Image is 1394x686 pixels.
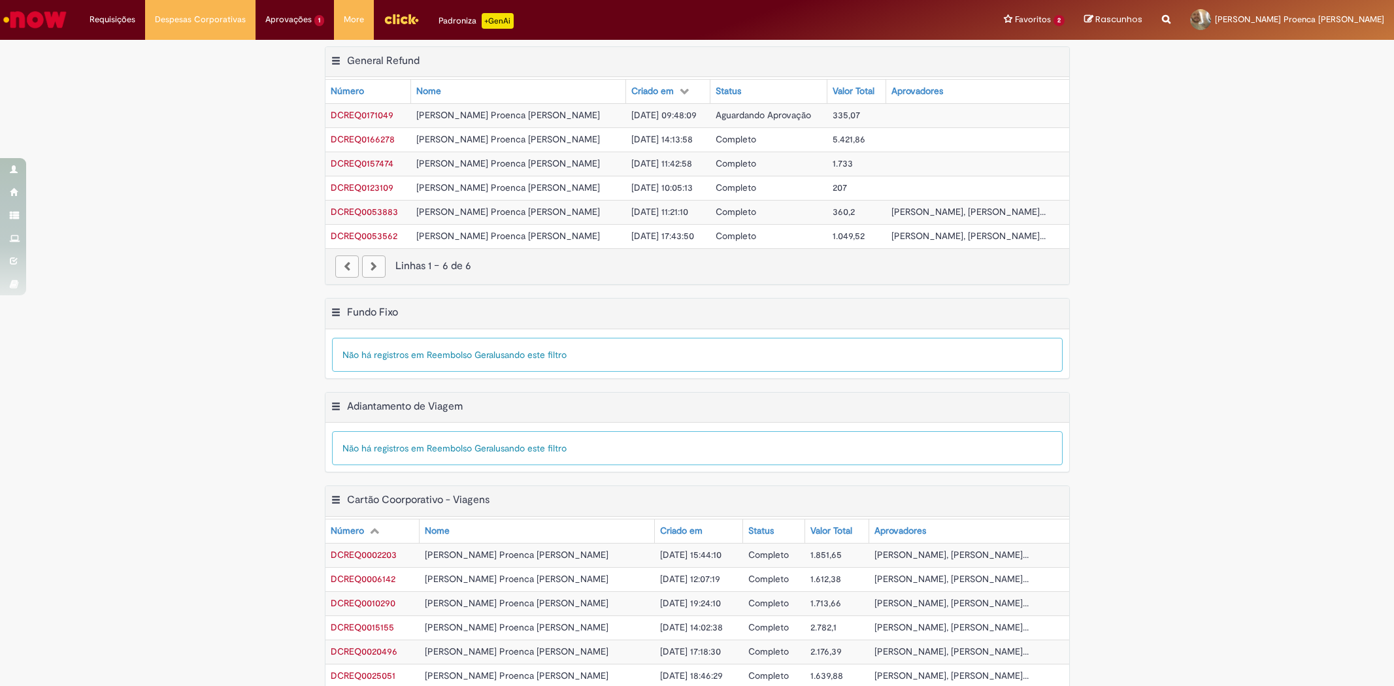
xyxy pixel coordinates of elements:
[874,645,1029,657] span: [PERSON_NAME], [PERSON_NAME]...
[331,573,395,585] span: DCREQ0006142
[416,206,600,218] span: [PERSON_NAME] Proenca [PERSON_NAME]
[631,133,693,145] span: [DATE] 14:13:58
[833,157,853,169] span: 1.733
[425,525,450,538] div: Nome
[660,670,723,681] span: [DATE] 18:46:29
[716,85,741,98] div: Status
[810,525,852,538] div: Valor Total
[833,85,874,98] div: Valor Total
[331,670,395,681] span: DCREQ0025051
[1215,14,1384,25] span: [PERSON_NAME] Proenca [PERSON_NAME]
[748,597,789,609] span: Completo
[347,400,463,413] h2: Adiantamento de Viagem
[810,573,841,585] span: 1.612,38
[631,109,697,121] span: [DATE] 09:48:09
[331,230,397,242] span: DCREQ0053562
[631,230,694,242] span: [DATE] 17:43:50
[439,13,514,29] div: Padroniza
[748,573,789,585] span: Completo
[748,645,789,657] span: Completo
[416,109,600,121] span: [PERSON_NAME] Proenca [PERSON_NAME]
[425,670,608,681] span: [PERSON_NAME] Proenca [PERSON_NAME]
[331,493,341,510] button: Cartão Coorporativo - Viagens Menu de contexto
[331,597,395,609] span: DCREQ0010290
[660,597,721,609] span: [DATE] 19:24:10
[331,54,341,71] button: General Refund Menu de contexto
[331,133,395,145] span: DCREQ0166278
[660,549,722,561] span: [DATE] 15:44:10
[425,597,608,609] span: [PERSON_NAME] Proenca [PERSON_NAME]
[716,133,756,145] span: Completo
[716,109,811,121] span: Aguardando Aprovação
[331,400,341,417] button: Adiantamento de Viagem Menu de contexto
[331,133,395,145] a: Abrir Registro: DCREQ0166278
[331,206,398,218] a: Abrir Registro: DCREQ0053883
[891,85,943,98] div: Aprovadores
[631,182,693,193] span: [DATE] 10:05:13
[660,645,721,657] span: [DATE] 17:18:30
[331,157,393,169] a: Abrir Registro: DCREQ0157474
[347,494,490,507] h2: Cartão Coorporativo - Viagens
[631,206,688,218] span: [DATE] 11:21:10
[265,13,312,26] span: Aprovações
[874,525,926,538] div: Aprovadores
[325,248,1069,284] nav: paginação
[833,206,855,218] span: 360,2
[331,206,398,218] span: DCREQ0053883
[748,549,789,561] span: Completo
[660,525,703,538] div: Criado em
[891,206,1046,218] span: [PERSON_NAME], [PERSON_NAME]...
[331,549,397,561] a: Abrir Registro: DCREQ0002203
[810,670,843,681] span: 1.639,88
[347,54,420,67] h2: General Refund
[335,259,1059,274] div: Linhas 1 − 6 de 6
[1054,15,1065,26] span: 2
[1015,13,1051,26] span: Favoritos
[1084,14,1142,26] a: Rascunhos
[810,549,842,561] span: 1.851,65
[660,621,723,633] span: [DATE] 14:02:38
[1095,13,1142,25] span: Rascunhos
[716,182,756,193] span: Completo
[810,645,842,657] span: 2.176,39
[331,157,393,169] span: DCREQ0157474
[90,13,135,26] span: Requisições
[416,157,600,169] span: [PERSON_NAME] Proenca [PERSON_NAME]
[425,573,608,585] span: [PERSON_NAME] Proenca [PERSON_NAME]
[833,133,865,145] span: 5.421,86
[331,621,394,633] span: DCREQ0015155
[482,13,514,29] p: +GenAi
[495,349,567,361] span: usando este filtro
[748,670,789,681] span: Completo
[874,670,1029,681] span: [PERSON_NAME], [PERSON_NAME]...
[331,182,393,193] span: DCREQ0123109
[416,182,600,193] span: [PERSON_NAME] Proenca [PERSON_NAME]
[347,306,398,319] h2: Fundo Fixo
[331,109,393,121] span: DCREQ0171049
[331,525,364,538] div: Número
[332,338,1063,372] div: Não há registros em Reembolso Geral
[416,133,600,145] span: [PERSON_NAME] Proenca [PERSON_NAME]
[874,621,1029,633] span: [PERSON_NAME], [PERSON_NAME]...
[331,549,397,561] span: DCREQ0002203
[331,645,397,657] span: DCREQ0020496
[331,645,397,657] a: Abrir Registro: DCREQ0020496
[874,549,1029,561] span: [PERSON_NAME], [PERSON_NAME]...
[495,442,567,454] span: usando este filtro
[331,182,393,193] a: Abrir Registro: DCREQ0123109
[631,157,692,169] span: [DATE] 11:42:58
[833,230,865,242] span: 1.049,52
[331,573,395,585] a: Abrir Registro: DCREQ0006142
[810,621,837,633] span: 2.782,1
[874,597,1029,609] span: [PERSON_NAME], [PERSON_NAME]...
[416,230,600,242] span: [PERSON_NAME] Proenca [PERSON_NAME]
[891,230,1046,242] span: [PERSON_NAME], [PERSON_NAME]...
[833,182,847,193] span: 207
[660,573,720,585] span: [DATE] 12:07:19
[810,597,841,609] span: 1.713,66
[748,525,774,538] div: Status
[344,13,364,26] span: More
[314,15,324,26] span: 1
[331,230,397,242] a: Abrir Registro: DCREQ0053562
[331,621,394,633] a: Abrir Registro: DCREQ0015155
